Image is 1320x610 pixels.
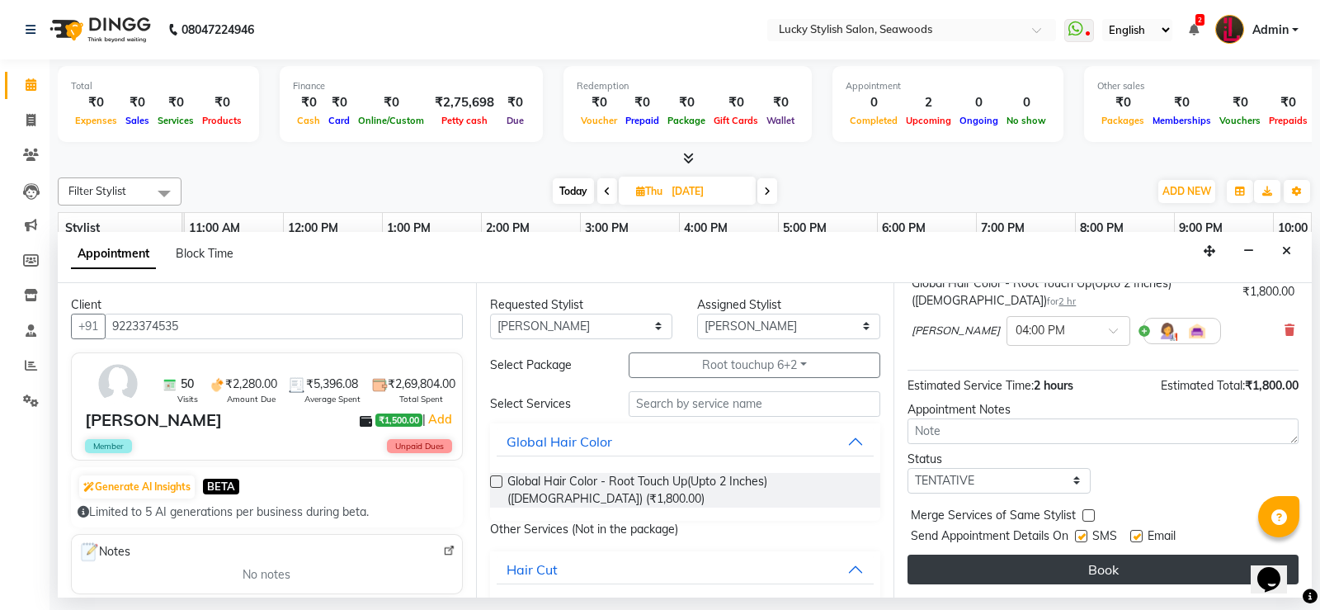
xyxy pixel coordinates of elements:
[779,216,831,240] a: 5:00 PM
[324,115,354,126] span: Card
[85,408,222,433] div: [PERSON_NAME]
[176,246,233,261] span: Block Time
[71,93,121,112] div: ₹0
[1076,216,1128,240] a: 8:00 PM
[629,352,881,378] button: Root touchup 6+2
[490,521,881,538] p: Other Services (Not in the package)
[577,115,621,126] span: Voucher
[501,93,530,112] div: ₹0
[399,393,443,405] span: Total Spent
[203,479,239,494] span: BETA
[507,432,612,452] div: Global Hair Color
[354,93,428,112] div: ₹0
[577,93,621,112] div: ₹0
[709,93,762,112] div: ₹0
[388,376,455,393] span: ₹2,69,804.00
[912,323,1000,339] span: [PERSON_NAME]
[955,93,1002,112] div: 0
[1158,180,1215,203] button: ADD NEW
[306,376,358,393] span: ₹5,396.08
[878,216,930,240] a: 6:00 PM
[1215,15,1244,44] img: Admin
[153,93,198,112] div: ₹0
[762,93,799,112] div: ₹0
[68,184,126,197] span: Filter Stylist
[71,115,121,126] span: Expenses
[1215,115,1265,126] span: Vouchers
[1195,14,1204,26] span: 2
[71,239,156,269] span: Appointment
[1092,527,1117,548] span: SMS
[227,393,276,405] span: Amount Due
[383,216,435,240] a: 1:00 PM
[293,115,324,126] span: Cash
[1148,115,1215,126] span: Memberships
[907,401,1299,418] div: Appointment Notes
[1162,185,1211,197] span: ADD NEW
[225,376,277,393] span: ₹2,280.00
[507,560,558,579] div: Hair Cut
[955,115,1002,126] span: Ongoing
[621,93,663,112] div: ₹0
[697,296,880,314] div: Assigned Stylist
[663,115,709,126] span: Package
[846,93,902,112] div: 0
[502,115,528,126] span: Due
[1215,93,1265,112] div: ₹0
[663,93,709,112] div: ₹0
[79,475,195,499] button: Generate AI Insights
[1047,296,1076,307] small: for
[497,555,874,584] button: Hair Cut
[629,391,881,417] input: Search by service name
[243,566,290,584] span: No notes
[181,376,194,393] span: 50
[1265,115,1312,126] span: Prepaids
[1189,22,1199,37] a: 2
[709,115,762,126] span: Gift Cards
[85,439,132,453] span: Member
[65,220,100,235] span: Stylist
[293,93,324,112] div: ₹0
[577,79,799,93] div: Redemption
[553,178,594,204] span: Today
[1002,115,1050,126] span: No show
[482,216,534,240] a: 2:00 PM
[375,414,422,427] span: ₹1,500.00
[198,115,246,126] span: Products
[71,314,106,339] button: +91
[177,393,198,405] span: Visits
[902,93,955,112] div: 2
[1245,378,1299,393] span: ₹1,800.00
[907,451,1091,468] div: Status
[42,7,155,53] img: logo
[437,115,492,126] span: Petty cash
[324,93,354,112] div: ₹0
[907,555,1299,584] button: Book
[1097,93,1148,112] div: ₹0
[71,296,463,314] div: Client
[181,7,254,53] b: 08047224946
[846,115,902,126] span: Completed
[1034,378,1073,393] span: 2 hours
[304,393,361,405] span: Average Spent
[621,115,663,126] span: Prepaid
[762,115,799,126] span: Wallet
[422,409,455,429] span: |
[293,79,530,93] div: Finance
[428,93,501,112] div: ₹2,75,698
[354,115,428,126] span: Online/Custom
[105,314,463,339] input: Search by Name/Mobile/Email/Code
[78,541,130,563] span: Notes
[1161,378,1245,393] span: Estimated Total:
[1148,527,1176,548] span: Email
[507,473,868,508] span: Global Hair Color - Root Touch Up(Upto 2 Inches) ([DEMOGRAPHIC_DATA]) (₹1,800.00)
[71,79,246,93] div: Total
[497,427,874,456] button: Global Hair Color
[902,115,955,126] span: Upcoming
[185,216,244,240] a: 11:00 AM
[121,115,153,126] span: Sales
[1265,93,1312,112] div: ₹0
[1251,544,1303,593] iframe: chat widget
[1148,93,1215,112] div: ₹0
[632,185,667,197] span: Thu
